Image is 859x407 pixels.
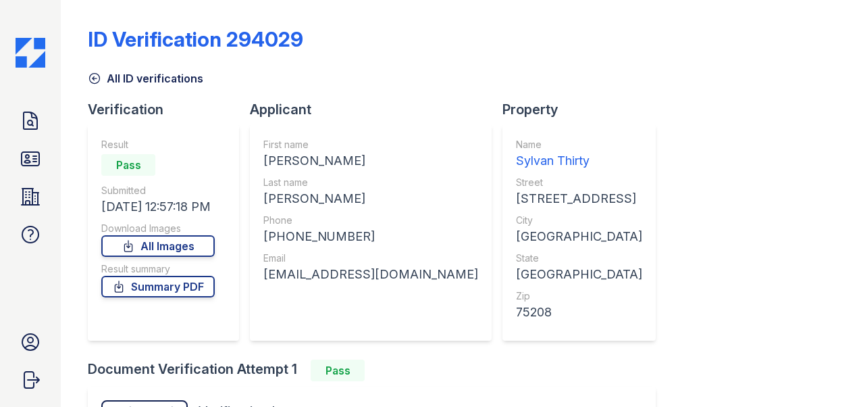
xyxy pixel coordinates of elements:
[101,138,215,151] div: Result
[101,235,215,257] a: All Images
[311,360,365,381] div: Pass
[263,176,478,189] div: Last name
[516,138,642,151] div: Name
[88,100,250,119] div: Verification
[502,100,667,119] div: Property
[88,360,667,381] div: Document Verification Attempt 1
[101,262,215,276] div: Result summary
[516,252,642,265] div: State
[516,227,642,246] div: [GEOGRAPHIC_DATA]
[263,227,478,246] div: [PHONE_NUMBER]
[88,27,303,51] div: ID Verification 294029
[263,138,478,151] div: First name
[16,38,45,68] img: CE_Icon_Blue-c292c112584629df590d857e76928e9f676e5b41ef8f769ba2f05ee15b207248.png
[516,176,642,189] div: Street
[101,276,215,297] a: Summary PDF
[101,184,215,197] div: Submitted
[263,151,478,170] div: [PERSON_NAME]
[263,189,478,208] div: [PERSON_NAME]
[516,189,642,208] div: [STREET_ADDRESS]
[516,214,642,227] div: City
[88,70,203,87] a: All ID verifications
[516,138,642,170] a: Name Sylvan Thirty
[101,154,155,176] div: Pass
[263,265,478,284] div: [EMAIL_ADDRESS][DOMAIN_NAME]
[516,265,642,284] div: [GEOGRAPHIC_DATA]
[263,214,478,227] div: Phone
[263,252,478,265] div: Email
[101,197,215,216] div: [DATE] 12:57:18 PM
[516,151,642,170] div: Sylvan Thirty
[516,303,642,322] div: 75208
[101,222,215,235] div: Download Images
[516,289,642,303] div: Zip
[250,100,502,119] div: Applicant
